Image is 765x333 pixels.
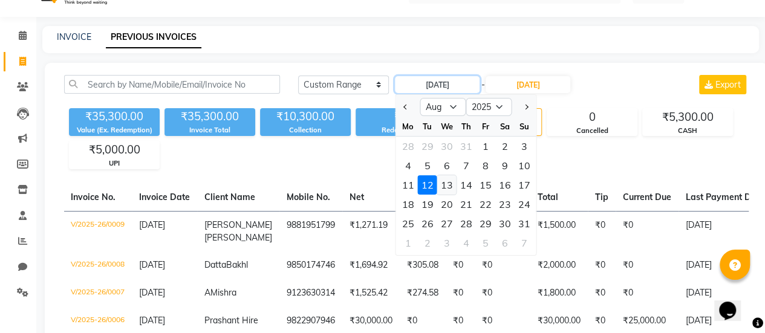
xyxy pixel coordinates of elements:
[486,76,570,93] input: End Date
[457,137,476,156] div: 31
[418,233,437,253] div: 2
[418,137,437,156] div: Tuesday, July 29, 2025
[437,175,457,195] div: 13
[350,192,364,202] span: Net
[418,214,437,233] div: Tuesday, August 26, 2025
[399,175,418,195] div: 11
[495,156,515,175] div: 9
[71,192,116,202] span: Invoice No.
[476,195,495,214] div: Friday, August 22, 2025
[437,233,457,253] div: Wednesday, September 3, 2025
[515,233,534,253] div: Sunday, September 7, 2025
[139,259,165,270] span: [DATE]
[437,195,457,214] div: 20
[457,156,476,175] div: Thursday, August 7, 2025
[457,117,476,136] div: Th
[616,279,679,307] td: ₹0
[342,279,400,307] td: ₹1,525.42
[495,214,515,233] div: Saturday, August 30, 2025
[495,195,515,214] div: Saturday, August 23, 2025
[476,175,495,195] div: 15
[399,195,418,214] div: 18
[714,285,753,321] iframe: chat widget
[342,211,400,251] td: ₹1,271.19
[418,233,437,253] div: Tuesday, September 2, 2025
[476,233,495,253] div: 5
[515,233,534,253] div: 7
[437,195,457,214] div: Wednesday, August 20, 2025
[530,279,588,307] td: ₹1,800.00
[515,175,534,195] div: Sunday, August 17, 2025
[57,31,91,42] a: INVOICE
[437,214,457,233] div: 27
[399,195,418,214] div: Monday, August 18, 2025
[495,214,515,233] div: 30
[139,219,165,230] span: [DATE]
[204,287,210,298] span: A
[446,279,475,307] td: ₹0
[418,195,437,214] div: 19
[457,195,476,214] div: 21
[515,156,534,175] div: Sunday, August 10, 2025
[399,214,418,233] div: Monday, August 25, 2025
[616,251,679,279] td: ₹0
[515,195,534,214] div: 24
[446,251,475,279] td: ₹0
[495,233,515,253] div: Saturday, September 6, 2025
[356,108,446,125] div: ₹0
[515,137,534,156] div: Sunday, August 3, 2025
[476,233,495,253] div: Friday, September 5, 2025
[69,125,160,135] div: Value (Ex. Redemption)
[457,195,476,214] div: Thursday, August 21, 2025
[437,156,457,175] div: Wednesday, August 6, 2025
[515,137,534,156] div: 3
[475,251,530,279] td: ₹0
[457,233,476,253] div: Thursday, September 4, 2025
[466,98,512,116] select: Select year
[515,195,534,214] div: Sunday, August 24, 2025
[399,117,418,136] div: Mo
[260,125,351,135] div: Collection
[476,214,495,233] div: 29
[686,192,764,202] span: Last Payment Date
[204,315,258,326] span: Prashant Hire
[476,156,495,175] div: 8
[588,279,616,307] td: ₹0
[139,192,190,202] span: Invoice Date
[418,195,437,214] div: Tuesday, August 19, 2025
[226,259,248,270] span: Bakhl
[643,126,732,136] div: CASH
[643,109,732,126] div: ₹5,300.00
[495,175,515,195] div: Saturday, August 16, 2025
[476,137,495,156] div: 1
[399,156,418,175] div: 4
[457,175,476,195] div: Thursday, August 14, 2025
[399,233,418,253] div: Monday, September 1, 2025
[401,97,411,117] button: Previous month
[106,27,201,48] a: PREVIOUS INVOICES
[139,287,165,298] span: [DATE]
[495,175,515,195] div: 16
[495,233,515,253] div: 6
[437,137,457,156] div: Wednesday, July 30, 2025
[437,214,457,233] div: Wednesday, August 27, 2025
[418,137,437,156] div: 29
[530,251,588,279] td: ₹2,000.00
[204,232,272,243] span: [PERSON_NAME]
[588,211,616,251] td: ₹0
[70,141,159,158] div: ₹5,000.00
[399,156,418,175] div: Monday, August 4, 2025
[279,251,342,279] td: 9850174746
[260,108,351,125] div: ₹10,300.00
[547,109,637,126] div: 0
[399,233,418,253] div: 1
[495,117,515,136] div: Sa
[476,137,495,156] div: Friday, August 1, 2025
[495,195,515,214] div: 23
[623,192,671,202] span: Current Due
[164,125,255,135] div: Invoice Total
[437,117,457,136] div: We
[476,195,495,214] div: 22
[279,211,342,251] td: 9881951799
[164,108,255,125] div: ₹35,300.00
